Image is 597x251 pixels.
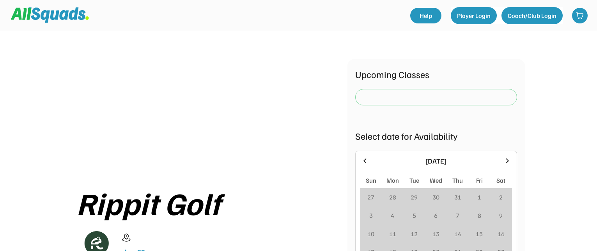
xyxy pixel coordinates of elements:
[452,176,463,185] div: Thu
[101,59,315,176] img: yH5BAEAAAAALAAAAAABAAEAAAIBRAA7
[496,176,505,185] div: Sat
[476,176,483,185] div: Fri
[478,211,481,220] div: 8
[391,211,394,220] div: 4
[498,229,505,239] div: 16
[11,7,89,22] img: Squad%20Logo.svg
[76,185,340,220] div: Rippit Golf
[501,7,563,24] button: Coach/Club Login
[430,176,442,185] div: Wed
[355,129,517,143] div: Select date for Availability
[413,211,416,220] div: 5
[369,211,373,220] div: 3
[454,192,461,202] div: 31
[499,211,503,220] div: 9
[432,192,439,202] div: 30
[451,7,497,24] button: Player Login
[411,192,418,202] div: 29
[454,229,461,239] div: 14
[410,8,441,23] a: Help
[367,229,374,239] div: 10
[411,229,418,239] div: 12
[456,211,459,220] div: 7
[386,176,399,185] div: Mon
[367,192,374,202] div: 27
[409,176,419,185] div: Tue
[389,192,396,202] div: 28
[476,229,483,239] div: 15
[374,156,499,166] div: [DATE]
[478,192,481,202] div: 1
[389,229,396,239] div: 11
[434,211,438,220] div: 6
[499,192,503,202] div: 2
[366,176,376,185] div: Sun
[432,229,439,239] div: 13
[576,12,584,20] img: shopping-cart-01%20%281%29.svg
[355,67,517,81] div: Upcoming Classes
